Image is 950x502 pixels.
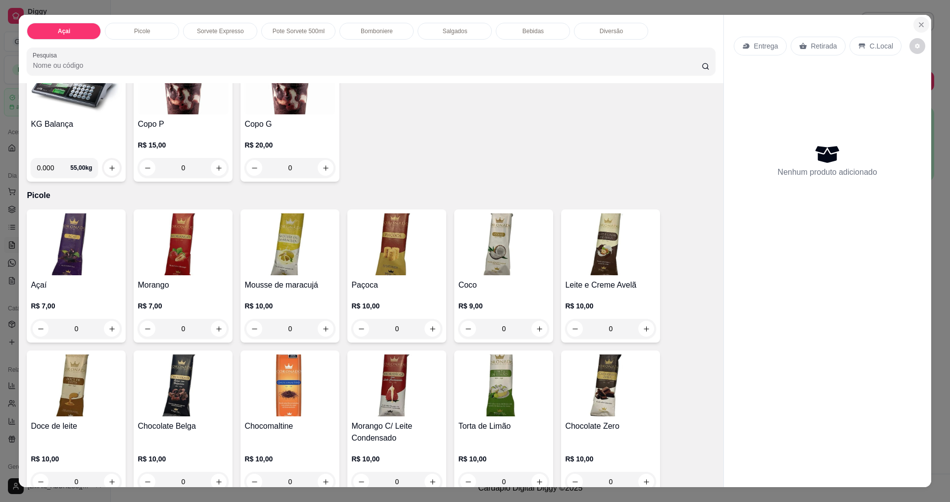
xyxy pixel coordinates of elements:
[140,321,155,337] button: decrease-product-quantity
[138,354,229,416] img: product-image
[460,321,476,337] button: decrease-product-quantity
[351,420,442,444] h4: Morango C/ Leite Condensado
[246,321,262,337] button: decrease-product-quantity
[351,213,442,275] img: product-image
[778,166,877,178] p: Nenhum produto adicionado
[638,321,654,337] button: increase-product-quantity
[138,420,229,432] h4: Chocolate Belga
[138,279,229,291] h4: Morango
[31,52,122,114] img: product-image
[244,354,335,416] img: product-image
[31,213,122,275] img: product-image
[870,41,893,51] p: C.Local
[31,279,122,291] h4: Açaí
[351,279,442,291] h4: Paçoca
[442,27,467,35] p: Salgados
[246,474,262,490] button: decrease-product-quantity
[458,213,549,275] img: product-image
[27,190,715,201] p: Picole
[567,474,583,490] button: decrease-product-quantity
[138,140,229,150] p: R$ 15,00
[138,454,229,464] p: R$ 10,00
[811,41,837,51] p: Retirada
[104,321,120,337] button: increase-product-quantity
[33,474,48,490] button: decrease-product-quantity
[33,60,701,70] input: Pesquisa
[244,279,335,291] h4: Mousse de maracujá
[458,279,549,291] h4: Coco
[273,27,325,35] p: Pote Sorvete 500ml
[567,321,583,337] button: decrease-product-quantity
[31,454,122,464] p: R$ 10,00
[138,213,229,275] img: product-image
[458,454,549,464] p: R$ 10,00
[531,321,547,337] button: increase-product-quantity
[353,474,369,490] button: decrease-product-quantity
[353,321,369,337] button: decrease-product-quantity
[104,160,120,176] button: increase-product-quantity
[31,354,122,416] img: product-image
[565,279,656,291] h4: Leite e Creme Avelã
[33,51,60,59] label: Pesquisa
[31,301,122,311] p: R$ 7,00
[244,454,335,464] p: R$ 10,00
[31,118,122,130] h4: KG Balança
[351,301,442,311] p: R$ 10,00
[531,474,547,490] button: increase-product-quantity
[600,27,623,35] p: Diversão
[318,474,333,490] button: increase-product-quantity
[197,27,244,35] p: Sorvete Expresso
[565,213,656,275] img: product-image
[244,52,335,114] img: product-image
[244,140,335,150] p: R$ 20,00
[458,420,549,432] h4: Torta de Limão
[134,27,150,35] p: Picole
[522,27,544,35] p: Bebidas
[425,474,440,490] button: increase-product-quantity
[565,420,656,432] h4: Chocolate Zero
[351,454,442,464] p: R$ 10,00
[425,321,440,337] button: increase-product-quantity
[244,213,335,275] img: product-image
[361,27,393,35] p: Bomboniere
[460,474,476,490] button: decrease-product-quantity
[138,118,229,130] h4: Copo P
[138,301,229,311] p: R$ 7,00
[318,321,333,337] button: increase-product-quantity
[104,474,120,490] button: increase-product-quantity
[244,301,335,311] p: R$ 10,00
[58,27,70,35] p: Açai
[211,474,227,490] button: increase-product-quantity
[211,321,227,337] button: increase-product-quantity
[458,301,549,311] p: R$ 9,00
[37,158,70,178] input: 0.00
[909,38,925,54] button: decrease-product-quantity
[33,321,48,337] button: decrease-product-quantity
[565,301,656,311] p: R$ 10,00
[458,354,549,416] img: product-image
[244,118,335,130] h4: Copo G
[754,41,778,51] p: Entrega
[140,474,155,490] button: decrease-product-quantity
[138,52,229,114] img: product-image
[244,420,335,432] h4: Chocomaltine
[565,454,656,464] p: R$ 10,00
[913,17,929,33] button: Close
[565,354,656,416] img: product-image
[351,354,442,416] img: product-image
[31,420,122,432] h4: Doce de leite
[638,474,654,490] button: increase-product-quantity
